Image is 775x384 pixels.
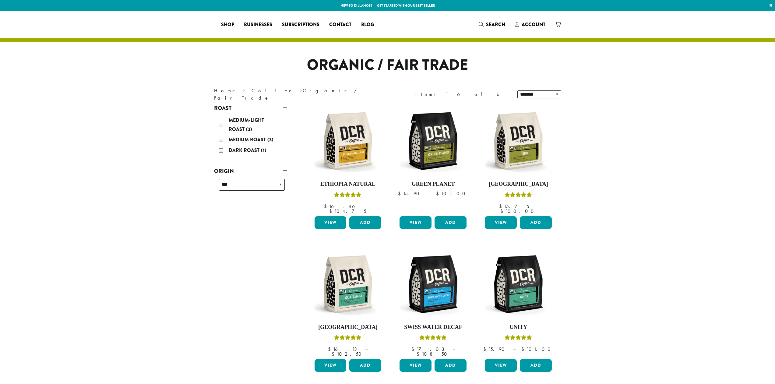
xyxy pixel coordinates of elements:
[520,216,552,229] button: Add
[499,203,504,210] span: $
[521,346,527,352] span: $
[369,203,372,210] span: –
[535,203,537,210] span: –
[365,346,368,352] span: –
[428,190,430,197] span: –
[210,56,566,74] h1: Organic / Fair Trade
[377,3,435,8] a: Get started with our best seller
[398,190,403,197] span: $
[334,334,361,343] div: Rated 5.00 out of 5
[229,117,264,133] span: Medium-Light Roast
[315,359,347,372] a: View
[483,106,553,214] a: [GEOGRAPHIC_DATA]Rated 4.83 out of 5
[486,21,505,28] span: Search
[313,106,383,214] a: Ethiopia NaturalRated 5.00 out of 5
[400,216,432,229] a: View
[485,216,517,229] a: View
[214,87,379,102] nav: Breadcrumb
[521,346,553,352] bdi: 101.00
[221,21,234,29] span: Shop
[361,21,374,29] span: Blog
[300,85,302,94] span: ›
[214,166,287,176] a: Origin
[267,136,273,143] span: (3)
[485,359,517,372] a: View
[435,359,467,372] button: Add
[398,249,468,319] img: DCR-12oz-FTO-Swiss-Water-Decaf-Stock-scaled.png
[349,216,381,229] button: Add
[246,126,252,133] span: (2)
[436,190,468,197] bdi: 101.00
[483,346,488,352] span: $
[334,191,361,200] div: Rated 5.00 out of 5
[329,208,334,214] span: $
[398,181,468,188] h4: Green Planet
[332,351,364,357] bdi: 102.50
[505,334,532,343] div: Rated 5.00 out of 5
[214,87,237,94] a: Home
[398,249,468,357] a: Swiss Water DecafRated 5.00 out of 5
[417,351,422,357] span: $
[328,346,333,352] span: $
[500,208,506,214] span: $
[216,20,239,30] a: Shop
[474,19,510,30] a: Search
[315,216,347,229] a: View
[313,324,383,331] h4: [GEOGRAPHIC_DATA]
[252,87,293,94] a: Coffee
[411,346,417,352] span: $
[483,249,553,319] img: DCR-12oz-FTO-Unity-Stock-scaled.png
[214,113,287,158] div: Roast
[414,91,508,98] div: Items 1-6 of 6
[332,351,337,357] span: $
[329,208,366,214] bdi: 104.75
[522,21,545,28] span: Account
[400,359,432,372] a: View
[324,203,329,210] span: $
[329,21,351,29] span: Contact
[483,181,553,188] h4: [GEOGRAPHIC_DATA]
[244,21,272,29] span: Businesses
[243,85,245,94] span: ›
[313,106,383,176] img: DCR-12oz-FTO-Ethiopia-Natural-Stock-scaled.png
[483,106,553,176] img: DCR-12oz-FTO-Peru-Stock-scaled.png
[261,147,266,154] span: (1)
[313,249,383,357] a: [GEOGRAPHIC_DATA]Rated 5.00 out of 5
[398,106,468,176] img: DCR-12oz-FTO-Green-Planet-Stock-scaled.png
[453,346,455,352] span: –
[349,359,381,372] button: Add
[483,346,507,352] bdi: 15.90
[499,203,529,210] bdi: 15.75
[214,103,287,113] a: Roast
[483,249,553,357] a: UnityRated 5.00 out of 5
[313,181,383,188] h4: Ethiopia Natural
[398,106,468,214] a: Green Planet
[313,249,383,319] img: DCR-12oz-FTO-Guatemala-Stock-scaled.png
[505,191,532,200] div: Rated 4.83 out of 5
[229,147,261,154] span: Dark Roast
[282,21,319,29] span: Subscriptions
[513,346,516,352] span: –
[520,359,552,372] button: Add
[483,324,553,331] h4: Unity
[214,176,287,198] div: Origin
[398,324,468,331] h4: Swiss Water Decaf
[435,216,467,229] button: Add
[419,334,447,343] div: Rated 5.00 out of 5
[229,136,267,143] span: Medium Roast
[500,208,537,214] bdi: 100.00
[324,203,364,210] bdi: 16.46
[328,346,359,352] bdi: 16.13
[398,190,422,197] bdi: 15.90
[436,190,441,197] span: $
[417,351,450,357] bdi: 108.50
[411,346,447,352] bdi: 17.03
